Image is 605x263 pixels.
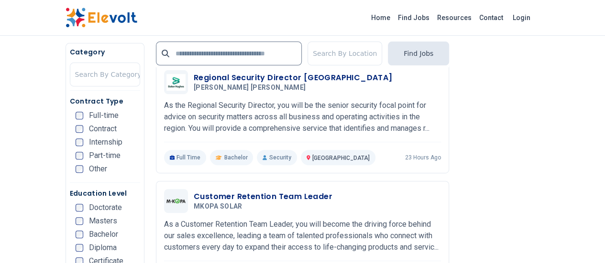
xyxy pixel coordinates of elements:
input: Bachelor [76,231,83,238]
a: Contact [475,10,507,25]
img: MKOPA SOLAR [166,199,186,203]
h3: Regional Security Director [GEOGRAPHIC_DATA] [194,72,393,84]
p: As the Regional Security Director, you will be the senior security focal point for advice on secu... [164,100,441,134]
span: [PERSON_NAME] [PERSON_NAME] [194,84,306,92]
input: Full-time [76,112,83,119]
input: Other [76,165,83,173]
span: [GEOGRAPHIC_DATA] [312,155,370,161]
input: Internship [76,138,83,146]
span: Masters [89,217,117,225]
span: MKOPA SOLAR [194,202,242,211]
span: Contract [89,125,117,133]
input: Part-time [76,152,83,159]
span: Doctorate [89,204,122,211]
h5: Education Level [70,189,140,198]
span: Diploma [89,244,117,252]
p: Full Time [164,150,207,165]
span: Part-time [89,152,121,159]
input: Masters [76,217,83,225]
input: Doctorate [76,204,83,211]
p: Security [257,150,297,165]
h5: Contract Type [70,96,140,106]
input: Contract [76,125,83,133]
span: Bachelor [89,231,118,238]
p: 23 hours ago [405,154,441,161]
a: Find Jobs [394,10,433,25]
input: Diploma [76,244,83,252]
span: Other [89,165,107,173]
h5: Category [70,47,140,57]
img: Baker Hughes [166,74,186,91]
button: Find Jobs [388,42,449,65]
a: Login [507,8,536,27]
img: Elevolt [66,8,137,28]
a: Home [367,10,394,25]
span: Full-time [89,112,119,119]
p: As a Customer Retention Team Leader, you will become the driving force behind our sales excellenc... [164,219,441,253]
h3: Customer Retention Team Leader [194,191,332,202]
a: Baker HughesRegional Security Director [GEOGRAPHIC_DATA][PERSON_NAME] [PERSON_NAME]As the Regiona... [164,70,441,165]
span: Internship [89,138,122,146]
span: Bachelor [224,154,247,161]
iframe: Chat Widget [557,217,605,263]
a: Resources [433,10,475,25]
